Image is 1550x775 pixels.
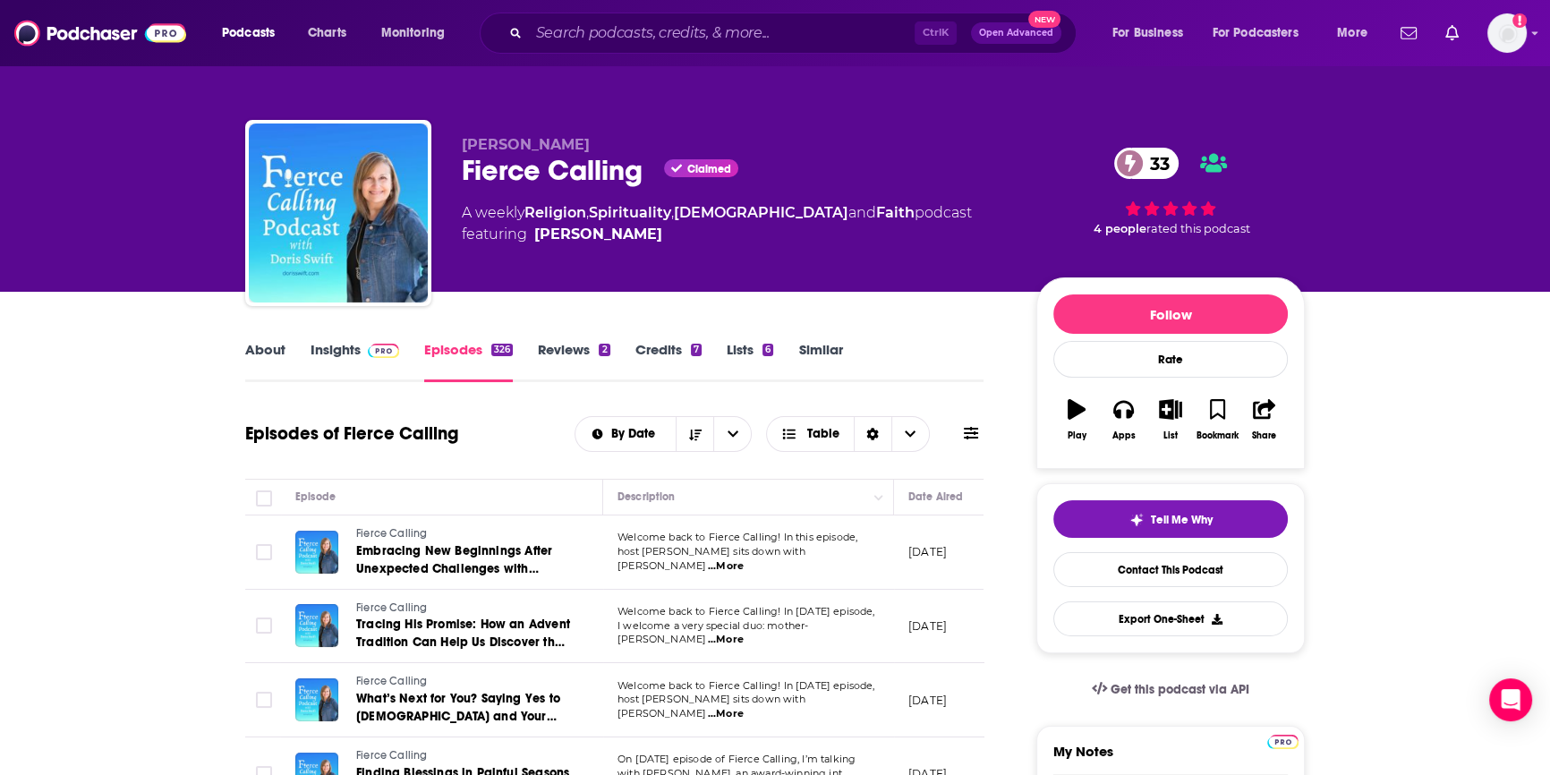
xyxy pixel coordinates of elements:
a: Fierce Calling [356,674,571,690]
a: Fierce Calling [356,748,571,764]
button: open menu [209,19,298,47]
div: 6 [762,344,773,356]
div: Search podcasts, credits, & more... [497,13,1094,54]
button: List [1147,387,1194,452]
a: Doris Swift [534,224,662,245]
span: , [671,204,674,221]
div: 33 4 peoplerated this podcast [1036,136,1305,247]
button: open menu [369,19,468,47]
a: [DEMOGRAPHIC_DATA] [674,204,848,221]
a: What’s Next for You? Saying Yes to [DEMOGRAPHIC_DATA] and Your Powerful Purpose with [PERSON_NAME] [356,690,571,726]
span: Fierce Calling [356,749,427,762]
button: Open AdvancedNew [971,22,1061,44]
div: Apps [1112,430,1136,441]
div: 2 [599,344,609,356]
span: host [PERSON_NAME] sits down with [PERSON_NAME] [617,693,805,720]
img: Podchaser Pro [368,344,399,358]
span: Ctrl K [915,21,957,45]
div: 7 [691,344,702,356]
a: Contact This Podcast [1053,552,1288,587]
h1: Episodes of Fierce Calling [245,422,458,445]
span: 4 people [1094,222,1146,235]
a: Episodes326 [424,341,513,382]
a: About [245,341,285,382]
p: [DATE] [908,693,947,708]
a: Credits7 [635,341,702,382]
a: InsightsPodchaser Pro [311,341,399,382]
span: ...More [708,633,744,647]
div: A weekly podcast [462,202,972,245]
a: Lists6 [727,341,773,382]
span: Table [807,428,839,440]
span: ...More [708,707,744,721]
div: Play [1068,430,1086,441]
a: Spirituality [589,204,671,221]
span: Charts [308,21,346,46]
a: Show notifications dropdown [1393,18,1424,48]
a: Embracing New Beginnings After Unexpected Challenges with [PERSON_NAME] [356,542,571,578]
button: Show profile menu [1487,13,1527,53]
a: Get this podcast via API [1077,668,1264,711]
button: Export One-Sheet [1053,601,1288,636]
span: Tracing His Promise: How an Advent Tradition Can Help Us Discover the Profound Connections Betwee... [356,617,570,721]
span: host [PERSON_NAME] sits down with [PERSON_NAME] [617,545,805,572]
img: Fierce Calling [249,123,428,302]
img: Podchaser - Follow, Share and Rate Podcasts [14,16,186,50]
a: Similar [798,341,842,382]
a: Religion [524,204,586,221]
button: Column Actions [868,487,890,508]
button: tell me why sparkleTell Me Why [1053,500,1288,538]
span: rated this podcast [1146,222,1250,235]
a: Fierce Calling [356,600,571,617]
span: featuring [462,224,972,245]
svg: Add a profile image [1512,13,1527,28]
span: and [848,204,876,221]
button: open menu [713,417,751,451]
button: Bookmark [1194,387,1240,452]
h2: Choose List sort [575,416,753,452]
button: Apps [1100,387,1146,452]
a: Tracing His Promise: How an Advent Tradition Can Help Us Discover the Profound Connections Betwee... [356,616,571,652]
span: Podcasts [222,21,275,46]
div: Bookmark [1197,430,1239,441]
span: Fierce Calling [356,675,427,687]
span: Logged in as BenLaurro [1487,13,1527,53]
div: Rate [1053,341,1288,378]
img: tell me why sparkle [1129,513,1144,527]
div: Share [1252,430,1276,441]
span: For Podcasters [1213,21,1299,46]
div: Sort Direction [854,417,891,451]
span: 33 [1132,148,1179,179]
span: Toggle select row [256,692,272,708]
span: On [DATE] episode of Fierce Calling, I’m talking [617,753,856,765]
div: List [1163,430,1178,441]
button: Follow [1053,294,1288,334]
span: By Date [611,428,661,440]
a: 33 [1114,148,1179,179]
span: Embracing New Beginnings After Unexpected Challenges with [PERSON_NAME] [356,543,552,594]
div: Description [617,486,675,507]
span: Tell Me Why [1151,513,1213,527]
button: Play [1053,387,1100,452]
div: Episode [295,486,336,507]
button: Share [1241,387,1288,452]
span: Welcome back to Fierce Calling! In [DATE] episode, [617,679,875,692]
div: 326 [491,344,513,356]
img: Podchaser Pro [1267,735,1299,749]
button: Choose View [766,416,930,452]
a: Reviews2 [538,341,609,382]
span: Get this podcast via API [1111,682,1249,697]
span: , [586,204,589,221]
p: [DATE] [908,544,947,559]
span: What’s Next for You? Saying Yes to [DEMOGRAPHIC_DATA] and Your Powerful Purpose with [PERSON_NAME] [356,691,560,760]
span: Welcome back to Fierce Calling! In this episode, [617,531,857,543]
span: More [1337,21,1367,46]
span: Fierce Calling [356,601,427,614]
img: User Profile [1487,13,1527,53]
button: open menu [1324,19,1390,47]
span: Toggle select row [256,544,272,560]
button: Sort Direction [676,417,713,451]
span: Welcome back to Fierce Calling! In [DATE] episode, [617,605,875,617]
